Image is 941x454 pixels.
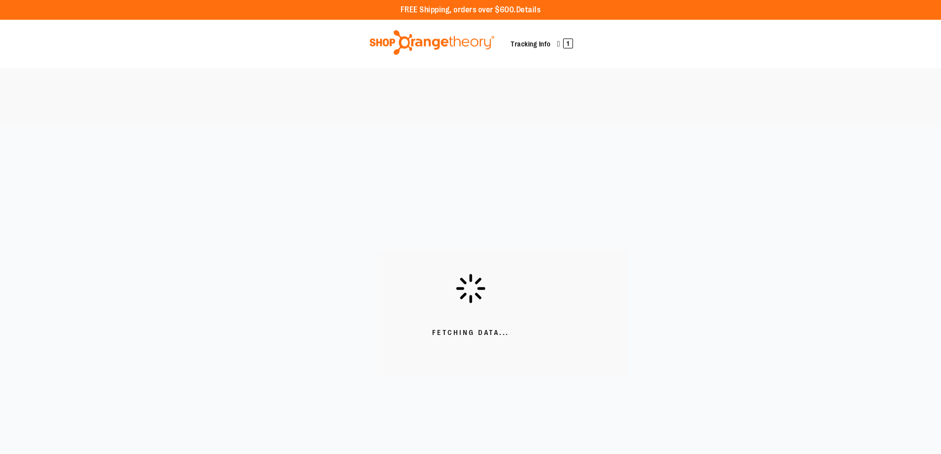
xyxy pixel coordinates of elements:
a: Details [516,5,541,14]
span: Fetching Data... [432,328,509,338]
p: FREE Shipping, orders over $600. [401,4,541,16]
a: Tracking Info [511,40,551,48]
span: 1 [563,39,573,48]
img: Shop Orangetheory [368,30,496,55]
